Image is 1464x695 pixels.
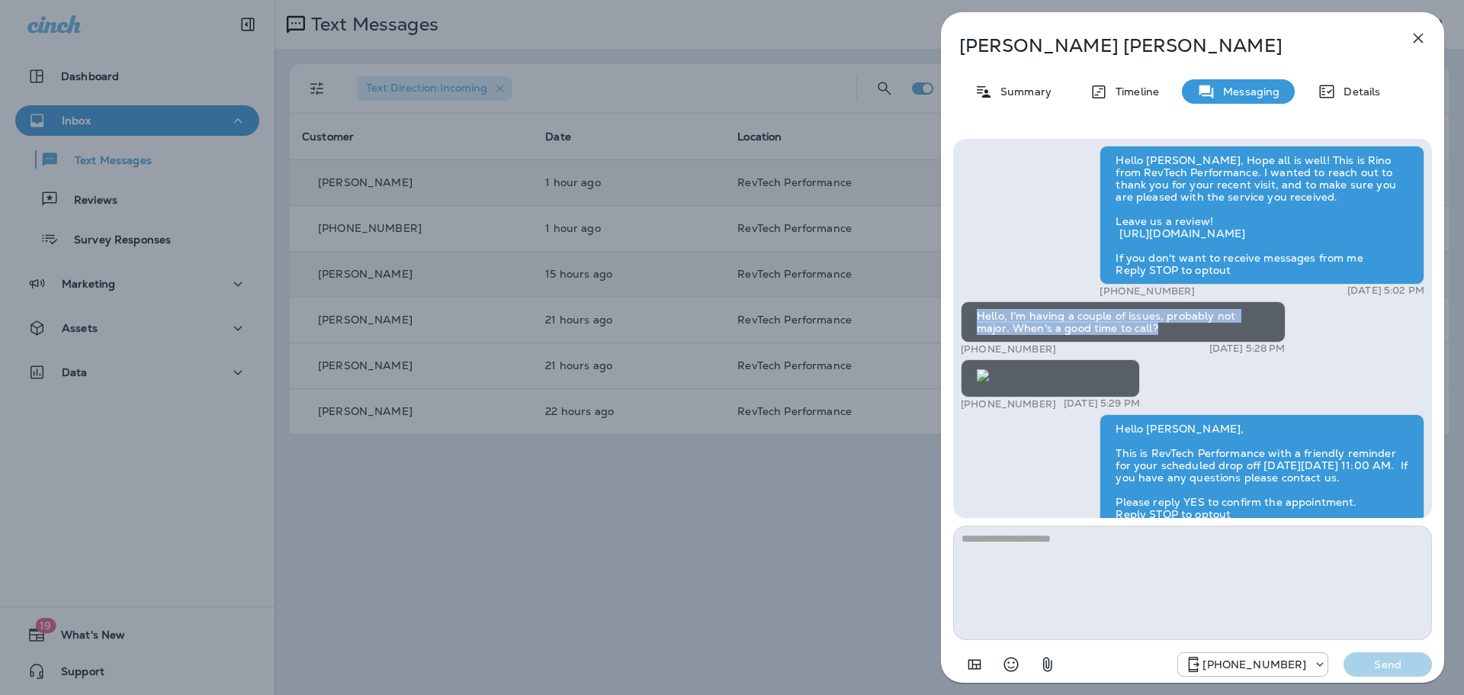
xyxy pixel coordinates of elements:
p: Timeline [1108,85,1159,98]
p: [PERSON_NAME] [PERSON_NAME] [959,35,1376,56]
p: Messaging [1215,85,1279,98]
p: [DATE] 5:28 PM [1209,343,1286,355]
div: Hello [PERSON_NAME], Hope all is well! This is Rino from RevTech Performance. I wanted to reach o... [1100,146,1424,285]
p: [PHONE_NUMBER] [961,397,1056,410]
p: [DATE] 5:02 PM [1347,285,1424,297]
p: [DATE] 5:29 PM [1064,397,1140,410]
p: [PHONE_NUMBER] [1100,285,1195,298]
img: twilio-download [977,369,989,381]
div: Hello [PERSON_NAME], This is RevTech Performance with a friendly reminder for your scheduled drop... [1100,414,1424,529]
p: Details [1336,85,1380,98]
p: [PHONE_NUMBER] [961,343,1056,356]
button: Select an emoji [996,649,1026,680]
div: Hello, I'm having a couple of issues, probably not major. When's a good time to call? [961,301,1286,343]
div: +1 (571) 520-7309 [1178,655,1328,674]
p: Summary [993,85,1051,98]
p: [PHONE_NUMBER] [1202,658,1306,671]
button: Add in a premade template [959,649,990,680]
